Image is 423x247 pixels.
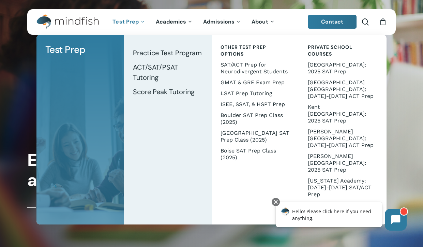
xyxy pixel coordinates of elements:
[221,44,266,57] span: Other Test Prep Options
[156,18,186,25] span: Academics
[306,42,380,59] a: Private School Courses
[308,15,357,29] a: Contact
[107,19,151,25] a: Test Prep
[198,19,246,25] a: Admissions
[252,18,268,25] span: About
[218,42,292,59] a: Other Test Prep Options
[45,43,86,56] span: Test Prep
[112,18,139,25] span: Test Prep
[269,197,413,237] iframe: Chatbot
[43,42,117,58] a: Test Prep
[151,19,198,25] a: Academics
[27,9,396,35] header: Main Menu
[308,44,352,57] span: Private School Courses
[246,19,280,25] a: About
[27,202,97,213] a: Test Prep Tutoring
[379,18,387,26] a: Cart
[203,18,235,25] span: Admissions
[107,9,280,35] nav: Main Menu
[321,18,344,25] span: Contact
[27,150,208,191] h1: Every Student Has a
